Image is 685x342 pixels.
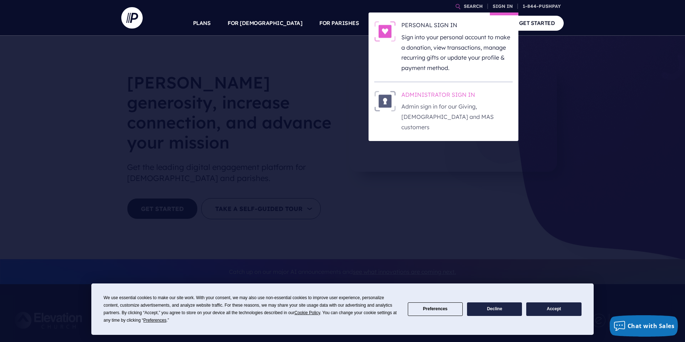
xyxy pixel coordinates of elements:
a: GET STARTED [510,16,564,30]
img: ADMINISTRATOR SIGN IN - Illustration [374,91,396,111]
button: Decline [467,302,522,316]
h6: PERSONAL SIGN IN [401,21,513,32]
button: Accept [526,302,581,316]
p: Admin sign in for our Giving, [DEMOGRAPHIC_DATA] and MAS customers [401,101,513,132]
a: SOLUTIONS [376,11,408,36]
a: COMPANY [467,11,493,36]
div: Cookie Consent Prompt [91,283,594,335]
a: PERSONAL SIGN IN - Illustration PERSONAL SIGN IN Sign into your personal account to make a donati... [374,21,513,73]
p: Sign into your personal account to make a donation, view transactions, manage recurring gifts or ... [401,32,513,73]
img: PERSONAL SIGN IN - Illustration [374,21,396,42]
span: Chat with Sales [628,322,675,330]
a: EXPLORE [425,11,450,36]
a: FOR [DEMOGRAPHIC_DATA] [228,11,302,36]
span: Cookie Policy [294,310,320,315]
button: Chat with Sales [610,315,678,337]
span: Preferences [143,318,167,323]
a: ADMINISTRATOR SIGN IN - Illustration ADMINISTRATOR SIGN IN Admin sign in for our Giving, [DEMOGRA... [374,91,513,132]
button: Preferences [408,302,463,316]
a: FOR PARISHES [319,11,359,36]
div: We use essential cookies to make our site work. With your consent, we may also use non-essential ... [103,294,399,324]
h6: ADMINISTRATOR SIGN IN [401,91,513,101]
a: PLANS [193,11,211,36]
